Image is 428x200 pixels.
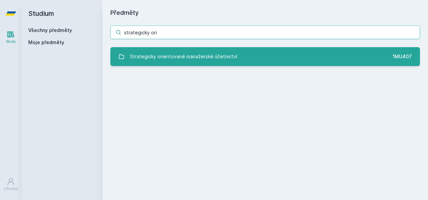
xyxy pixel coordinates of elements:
a: Uživatel [1,174,20,195]
span: Moje předměty [28,39,64,46]
a: Study [1,27,20,47]
a: Všechny předměty [28,27,72,33]
a: Strategicky orientované manažerské účetnictví 1MU407 [110,47,420,66]
div: 1MU407 [393,53,412,60]
input: Název nebo ident předmětu… [110,26,420,39]
div: Strategicky orientované manažerské účetnictví [130,50,237,63]
h1: Předměty [110,8,420,18]
div: Study [6,39,16,44]
div: Uživatel [4,186,18,191]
